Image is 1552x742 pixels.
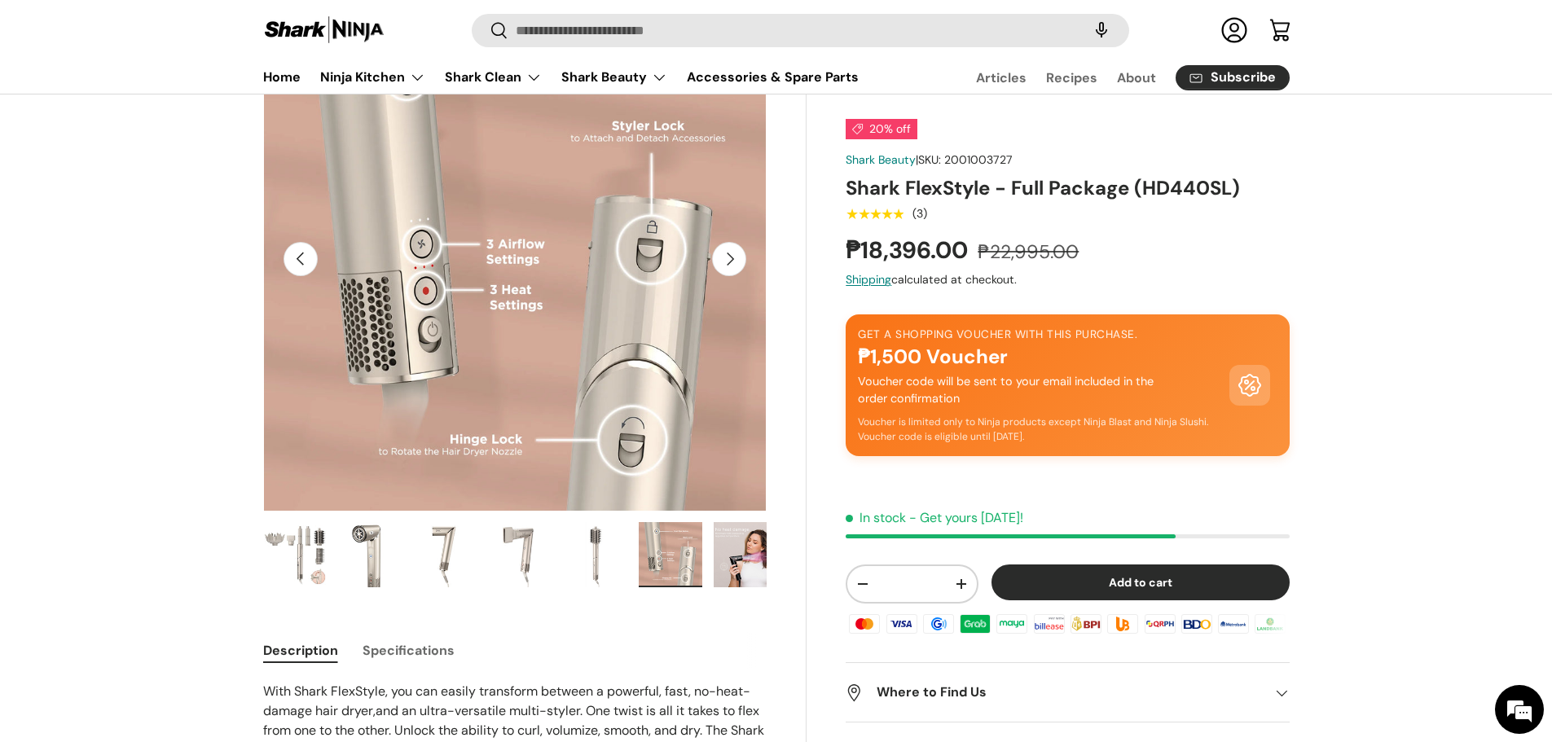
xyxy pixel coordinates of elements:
[263,7,767,593] media-gallery: Gallery Viewer
[1075,13,1128,49] speech-search-button: Search by voice
[846,206,904,222] span: ★★★★★
[918,152,941,167] span: SKU:
[263,61,859,94] nav: Primary
[912,209,927,221] div: (3)
[1031,612,1067,636] img: billease
[1176,65,1290,90] a: Subscribe
[85,91,274,112] div: Chat with us now
[1216,612,1251,636] img: metrobank
[846,207,904,222] div: 5.0 out of 5.0 stars
[858,415,1277,444] p: Voucher is limited only to Ninja products except Ninja Blast and Ninja Slushi. Voucher code is el...
[1068,612,1104,636] img: bpi
[714,522,777,587] img: shark-flexstyle-esential-package-ho-heat-damage-infographic-full-view-sharkninja-philippines
[909,509,1023,526] p: - Get yours [DATE]!
[310,61,435,94] summary: Ninja Kitchen
[994,612,1030,636] img: maya
[1252,612,1288,636] img: landbank
[976,62,1027,94] a: Articles
[1105,612,1141,636] img: ubp
[263,15,385,46] img: Shark Ninja Philippines
[267,8,306,47] div: Minimize live chat window
[435,61,552,94] summary: Shark Clean
[264,522,328,587] img: shark-flexstyle-full-package-what's-in-the-box-full-view-sharkninja-philippines
[978,239,1079,264] s: ₱22,995.00
[846,271,1289,288] div: calculated at checkout.
[957,612,993,636] img: grabpay
[1211,72,1276,85] span: Subscribe
[916,152,1013,167] span: |
[552,61,677,94] summary: Shark Beauty
[414,522,477,587] img: Shark FlexStyle - Full Package (HD440SL)
[846,509,906,526] span: In stock
[263,632,338,669] button: Description
[858,327,1277,344] p: Get a shopping voucher with this purchase.
[95,205,225,370] span: We're online!
[1179,612,1215,636] img: bdo
[937,61,1290,94] nav: Secondary
[846,152,916,167] a: Shark Beauty
[858,373,1172,408] p: Voucher code will be sent to your email included in the order confirmation
[363,632,455,669] button: Specifications
[846,175,1289,200] h1: Shark FlexStyle - Full Package (HD440SL)
[489,522,552,587] img: shark-flexstyle-esential-package-air-drying-with-styling-concentrator-unit-left-side-view-sharkni...
[846,683,1263,703] h2: Where to Find Us
[858,345,1277,369] h2: ₱1,500 Voucher
[944,152,1013,167] span: 2001003727
[846,612,882,636] img: master
[921,612,956,636] img: gcash
[846,272,891,287] a: Shipping
[846,235,972,266] strong: ₱18,396.00
[687,61,859,93] a: Accessories & Spare Parts
[846,664,1289,722] summary: Where to Find Us
[1117,62,1156,94] a: About
[8,445,310,502] textarea: Type your message and hit 'Enter'
[339,522,402,587] img: shark-flexstyle-esential-package-air-drying-unit-full-view-sharkninja-philippines
[1141,612,1177,636] img: qrph
[263,61,301,93] a: Home
[639,522,702,587] img: shark-flexstyle-esential-package-air-dyring-unit-functions-infographic-full-view-sharkninja-phili...
[846,119,917,139] span: 20% off
[883,612,919,636] img: visa
[991,564,1290,601] button: Add to cart
[1046,62,1097,94] a: Recipes
[564,522,627,587] img: Shark FlexStyle - Full Package (HD440SL)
